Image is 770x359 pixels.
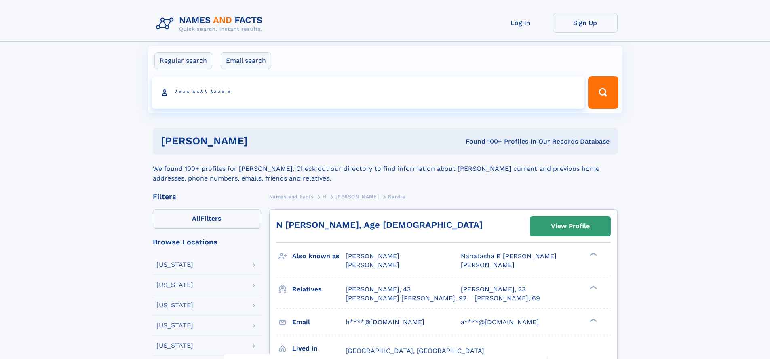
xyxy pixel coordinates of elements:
[156,302,193,308] div: [US_STATE]
[346,261,399,269] span: [PERSON_NAME]
[156,261,193,268] div: [US_STATE]
[553,13,618,33] a: Sign Up
[156,322,193,329] div: [US_STATE]
[269,191,314,202] a: Names and Facts
[323,191,327,202] a: H
[588,285,597,290] div: ❯
[156,282,193,288] div: [US_STATE]
[323,194,327,200] span: H
[551,217,590,236] div: View Profile
[156,342,193,349] div: [US_STATE]
[588,252,597,257] div: ❯
[161,136,357,146] h1: [PERSON_NAME]
[154,52,212,69] label: Regular search
[346,252,399,260] span: [PERSON_NAME]
[357,137,610,146] div: Found 100+ Profiles In Our Records Database
[346,347,484,355] span: [GEOGRAPHIC_DATA], [GEOGRAPHIC_DATA]
[388,194,405,200] span: Nardia
[153,13,269,35] img: Logo Names and Facts
[588,317,597,323] div: ❯
[153,209,261,229] label: Filters
[475,294,540,303] a: [PERSON_NAME], 69
[530,217,610,236] a: View Profile
[153,193,261,200] div: Filters
[461,261,515,269] span: [PERSON_NAME]
[153,238,261,246] div: Browse Locations
[153,154,618,183] div: We found 100+ profiles for [PERSON_NAME]. Check out our directory to find information about [PERS...
[292,315,346,329] h3: Email
[335,191,379,202] a: [PERSON_NAME]
[346,294,466,303] a: [PERSON_NAME] [PERSON_NAME], 92
[276,220,483,230] a: N [PERSON_NAME], Age [DEMOGRAPHIC_DATA]
[346,285,411,294] a: [PERSON_NAME], 43
[292,283,346,296] h3: Relatives
[192,215,200,222] span: All
[488,13,553,33] a: Log In
[292,249,346,263] h3: Also known as
[221,52,271,69] label: Email search
[335,194,379,200] span: [PERSON_NAME]
[588,76,618,109] button: Search Button
[152,76,585,109] input: search input
[292,342,346,355] h3: Lived in
[461,285,525,294] a: [PERSON_NAME], 23
[461,252,557,260] span: Nanatasha R [PERSON_NAME]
